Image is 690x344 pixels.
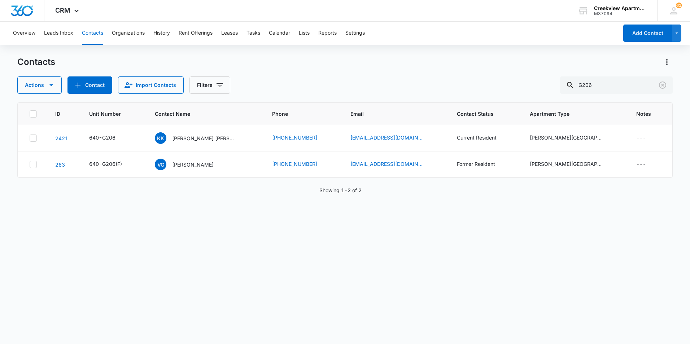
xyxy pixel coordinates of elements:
span: Email [350,110,429,118]
div: Contact Status - Current Resident - Select to Edit Field [457,134,510,142]
a: Navigate to contact details page for Victoria Gomez [55,162,65,168]
button: History [153,22,170,45]
div: [PERSON_NAME][GEOGRAPHIC_DATA] [530,134,602,141]
div: [PERSON_NAME][GEOGRAPHIC_DATA] [530,160,602,168]
div: Phone - (970) 815-9858 - Select to Edit Field [272,160,330,169]
span: CRM [55,6,70,14]
span: KK [155,132,166,144]
button: Actions [661,56,673,68]
p: Showing 1-2 of 2 [319,186,362,194]
button: Reports [318,22,337,45]
div: Unit Number - 640-G206(F) - Select to Edit Field [89,160,135,169]
span: Notes [636,110,661,118]
button: Add Contact [67,76,112,94]
div: Notes - - Select to Edit Field [636,160,659,169]
div: Phone - (620) 253-8078 - Select to Edit Field [272,134,330,142]
span: 61 [676,3,682,8]
div: Contact Name - Kylee Krominga Tawney Krominga - Select to Edit Field [155,132,250,144]
button: Filters [189,76,230,94]
div: Email - gomezita1728@gmail.com - Select to Edit Field [350,160,436,169]
p: [PERSON_NAME] [PERSON_NAME] [172,134,237,142]
div: Contact Name - Victoria Gomez - Select to Edit Field [155,159,227,170]
button: Rent Offerings [179,22,213,45]
span: VG [155,159,166,170]
div: 640-G206 [89,134,115,141]
button: Actions [17,76,62,94]
div: Notes - - Select to Edit Field [636,134,659,142]
div: notifications count [676,3,682,8]
div: Apartment Type - Estes Park - Select to Edit Field [530,160,615,169]
a: [EMAIL_ADDRESS][DOMAIN_NAME] [350,160,423,168]
button: Leases [221,22,238,45]
button: Overview [13,22,35,45]
button: Clear [657,79,668,91]
input: Search Contacts [560,76,673,94]
span: Contact Status [457,110,502,118]
button: Add Contact [623,25,672,42]
div: account id [594,11,647,16]
button: Tasks [246,22,260,45]
div: account name [594,5,647,11]
span: Unit Number [89,110,137,118]
div: Unit Number - 640-G206 - Select to Edit Field [89,134,128,142]
div: 640-G206(F) [89,160,122,168]
button: Lists [299,22,310,45]
span: Phone [272,110,323,118]
div: Current Resident [457,134,497,141]
div: --- [636,134,646,142]
div: Contact Status - Former Resident - Select to Edit Field [457,160,508,169]
span: Apartment Type [530,110,619,118]
a: [EMAIL_ADDRESS][DOMAIN_NAME] [350,134,423,141]
div: --- [636,160,646,169]
button: Import Contacts [118,76,184,94]
div: Former Resident [457,160,495,168]
button: Organizations [112,22,145,45]
button: Calendar [269,22,290,45]
a: [PHONE_NUMBER] [272,160,317,168]
button: Contacts [82,22,103,45]
a: [PHONE_NUMBER] [272,134,317,141]
span: Contact Name [155,110,244,118]
button: Settings [345,22,365,45]
div: Email - kyleekrominga33@gmail.com - Select to Edit Field [350,134,436,142]
span: ID [55,110,62,118]
button: Leads Inbox [44,22,73,45]
a: Navigate to contact details page for Kylee Krominga Tawney Krominga [55,135,68,141]
div: Apartment Type - Estes Park - Select to Edit Field [530,134,615,142]
h1: Contacts [17,57,55,67]
p: [PERSON_NAME] [172,161,214,168]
